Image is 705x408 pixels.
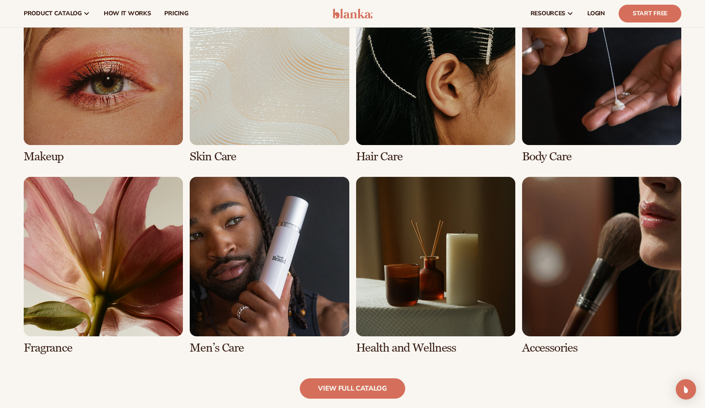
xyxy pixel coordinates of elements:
a: view full catalog [300,378,405,399]
div: 7 / 8 [356,177,515,355]
span: How It Works [104,10,151,17]
h3: Hair Care [356,150,515,163]
div: 5 / 8 [24,177,183,355]
h3: Body Care [522,150,681,163]
img: logo [332,8,373,19]
a: Start Free [619,5,681,22]
div: Open Intercom Messenger [676,379,696,400]
span: resources [531,10,565,17]
span: pricing [164,10,188,17]
div: 8 / 8 [522,177,681,355]
h3: Skin Care [190,150,349,163]
span: product catalog [24,10,82,17]
div: 6 / 8 [190,177,349,355]
span: LOGIN [587,10,605,17]
h3: Makeup [24,150,183,163]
